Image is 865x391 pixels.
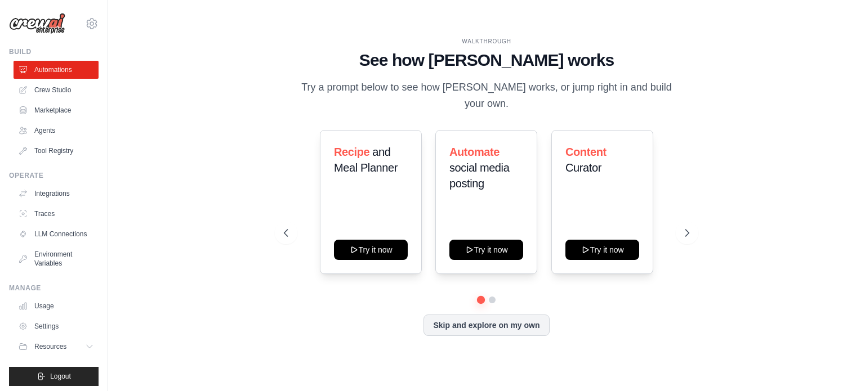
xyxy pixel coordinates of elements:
button: Logout [9,367,99,386]
div: Manage [9,284,99,293]
div: WALKTHROUGH [284,37,689,46]
a: Environment Variables [14,245,99,272]
span: Logout [50,372,71,381]
a: Marketplace [14,101,99,119]
a: Usage [14,297,99,315]
iframe: Chat Widget [809,337,865,391]
button: Try it now [565,240,639,260]
img: Logo [9,13,65,34]
span: Curator [565,161,601,174]
span: Resources [34,342,66,351]
div: Operate [9,171,99,180]
a: Automations [14,61,99,79]
div: Build [9,47,99,56]
a: Agents [14,122,99,140]
a: Crew Studio [14,81,99,99]
span: Content [565,146,607,158]
a: Traces [14,205,99,223]
button: Try it now [449,240,523,260]
button: Try it now [334,240,408,260]
span: Automate [449,146,500,158]
button: Skip and explore on my own [423,314,549,336]
a: Tool Registry [14,142,99,160]
span: social media posting [449,161,509,190]
h1: See how [PERSON_NAME] works [284,50,689,70]
p: Try a prompt below to see how [PERSON_NAME] works, or jump right in and build your own. [297,79,676,113]
a: Integrations [14,185,99,203]
a: LLM Connections [14,225,99,243]
span: Recipe [334,146,369,158]
button: Resources [14,338,99,356]
a: Settings [14,317,99,335]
